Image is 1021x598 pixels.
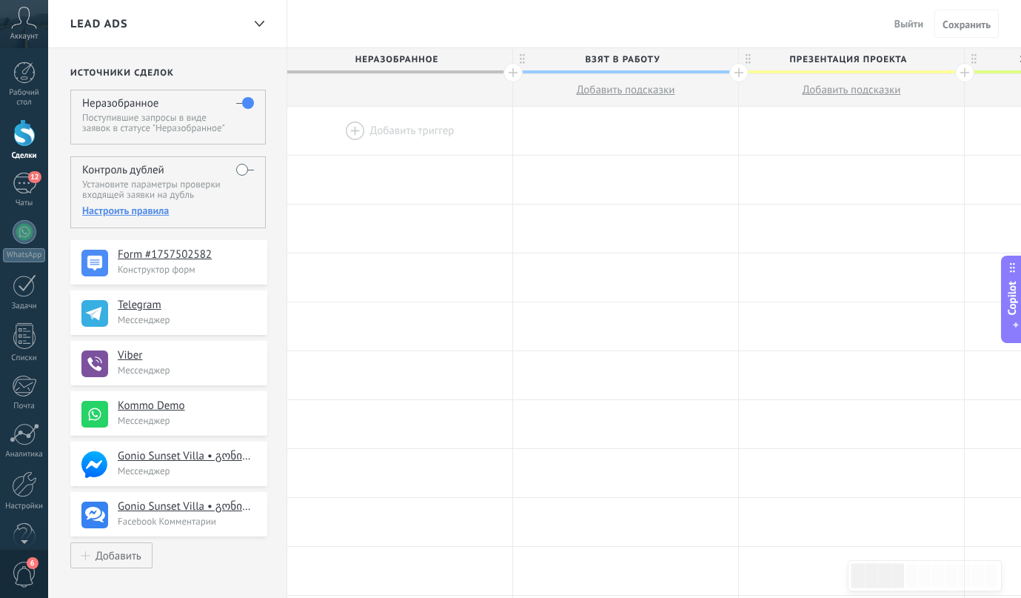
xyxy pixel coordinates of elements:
p: Установите параметры проверки входящей заявки на дубль [82,179,253,200]
div: Презентация проекта [739,48,964,70]
button: Выйти [888,13,929,35]
span: 6 [27,557,39,569]
div: Рабочий стол [3,88,46,107]
div: Взят в работу [513,48,738,70]
p: Конструктор форм [118,263,258,276]
div: Настроить правила [82,204,253,217]
p: Поступившие запросы в виде заявок в статусе "Неразобранное" [82,113,253,133]
span: Презентация проекта [739,48,957,71]
span: 12 [28,171,41,183]
p: Мессенджер [118,465,258,477]
button: Cохранить [934,10,999,38]
div: Сделки [3,151,46,161]
h2: Источники сделок [70,67,267,79]
span: Cохранить [943,19,991,30]
div: Почта [3,402,46,411]
span: Взят в работу [513,48,731,71]
h4: Form #1757502582 [118,247,256,262]
h4: Неразобранное [82,96,158,110]
span: Добавить подсказки [803,83,901,97]
h4: Viber [118,348,256,363]
p: Facebook Комментарии [118,515,258,528]
h4: Контроль дублей [82,163,164,177]
button: Добавить подсказки [739,74,964,106]
h4: Gonio Sunset Villa • გონიო სანსეტ ვილა [118,449,256,464]
div: Lead Ads [247,10,272,39]
div: Аналитика [3,450,46,459]
h4: Gonio Sunset Villa • გონიო სანსეტ ვილა [118,499,256,514]
button: Добавить подсказки [513,74,738,106]
span: Неразобранное [287,48,505,71]
span: Аккаунт [10,32,39,41]
span: Copilot [1005,281,1020,315]
p: Мессенджер [118,313,258,326]
h4: Kommo Demo [118,399,256,413]
div: WhatsApp [3,248,45,262]
div: Неразобранное [287,48,512,70]
button: Добавить [70,542,153,568]
span: Выйти [894,17,923,30]
div: Задачи [3,302,46,311]
h4: Telegram [118,298,256,313]
p: Мессенджер [118,414,258,427]
span: Добавить подсказки [577,83,675,97]
span: Lead Ads [70,17,128,31]
div: Списки [3,353,46,363]
div: Чаты [3,199,46,208]
div: Добавить [96,549,141,562]
p: Мессенджер [118,364,258,376]
div: Настройки [3,502,46,511]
